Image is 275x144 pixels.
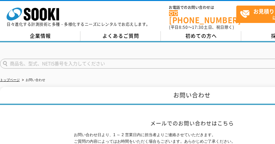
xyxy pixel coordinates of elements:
span: 初めての方へ [185,32,217,39]
span: 17:30 [192,24,204,30]
a: よくあるご質問 [80,31,161,41]
p: 日々進化する計測技術と多種・多様化するニーズにレンタルでお応えします。 [7,22,150,26]
span: お電話でのお問い合わせは [169,6,236,10]
li: お問い合わせ [21,77,45,84]
a: [PHONE_NUMBER] [169,10,236,24]
span: (平日 ～ 土日、祝日除く) [169,24,234,30]
a: 初めての方へ [161,31,241,41]
span: 8:50 [179,24,188,30]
